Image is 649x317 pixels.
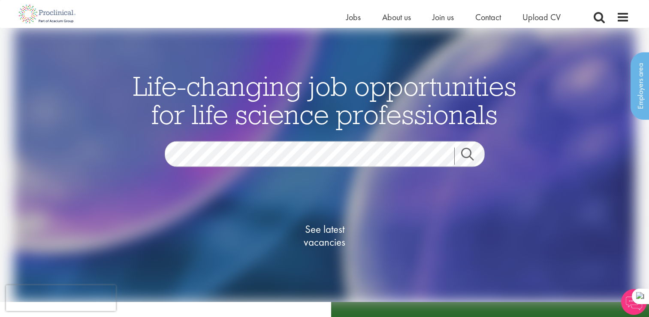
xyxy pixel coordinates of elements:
a: Contact [475,12,501,23]
a: Job search submit button [454,147,491,165]
a: Jobs [346,12,361,23]
a: About us [382,12,411,23]
a: Join us [432,12,454,23]
a: See latestvacancies [282,188,368,283]
img: Chatbot [621,289,647,315]
iframe: reCAPTCHA [6,285,116,311]
span: Life-changing job opportunities for life science professionals [133,68,516,131]
span: See latest vacancies [282,223,368,248]
img: candidate home [14,28,636,302]
a: Upload CV [522,12,561,23]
